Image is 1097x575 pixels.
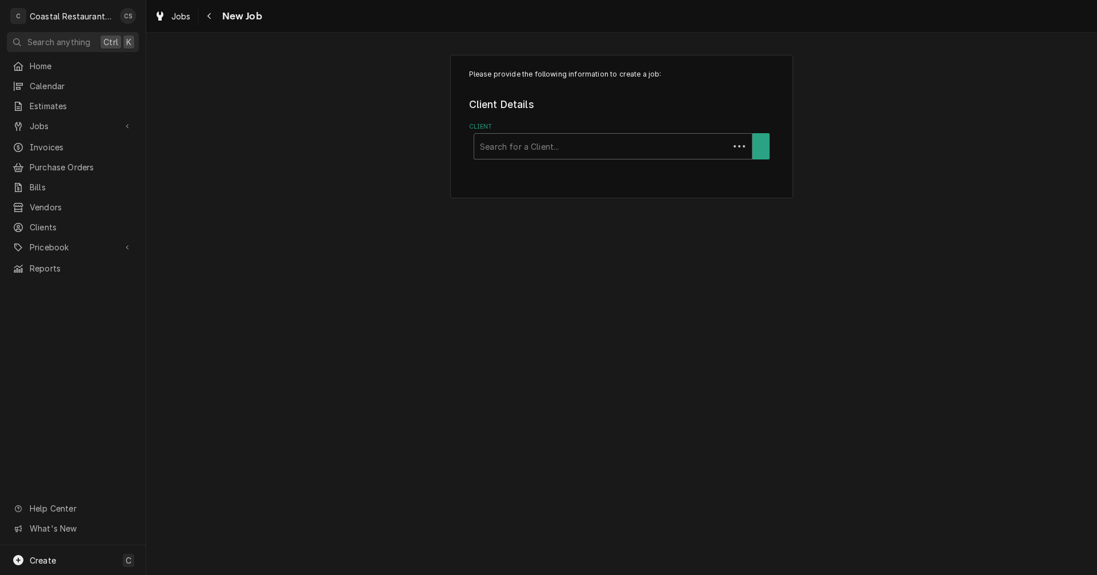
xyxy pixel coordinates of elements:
[7,77,139,95] a: Calendar
[30,221,133,233] span: Clients
[103,36,118,48] span: Ctrl
[30,556,56,565] span: Create
[30,201,133,213] span: Vendors
[219,9,262,24] span: New Job
[126,554,131,566] span: C
[469,122,775,131] label: Client
[30,10,114,22] div: Coastal Restaurant Repair
[469,97,775,112] legend: Client Details
[7,519,139,538] a: Go to What's New
[30,522,132,534] span: What's New
[120,8,136,24] div: Chris Sockriter's Avatar
[469,69,775,159] div: Job Create/Update Form
[7,259,139,278] a: Reports
[7,138,139,157] a: Invoices
[7,178,139,197] a: Bills
[7,32,139,52] button: Search anythingCtrlK
[201,7,219,25] button: Navigate back
[7,238,139,257] a: Go to Pricebook
[7,117,139,135] a: Go to Jobs
[30,502,132,514] span: Help Center
[30,262,133,274] span: Reports
[27,36,90,48] span: Search anything
[30,120,116,132] span: Jobs
[10,8,26,24] div: C
[30,141,133,153] span: Invoices
[120,8,136,24] div: CS
[150,7,195,26] a: Jobs
[752,133,770,159] button: Create New Client
[7,218,139,237] a: Clients
[450,55,793,198] div: Job Create/Update
[469,69,775,79] p: Please provide the following information to create a job:
[469,122,775,159] div: Client
[30,80,133,92] span: Calendar
[30,60,133,72] span: Home
[126,36,131,48] span: K
[30,100,133,112] span: Estimates
[30,181,133,193] span: Bills
[7,57,139,75] a: Home
[7,499,139,518] a: Go to Help Center
[30,241,116,253] span: Pricebook
[30,161,133,173] span: Purchase Orders
[7,198,139,217] a: Vendors
[7,97,139,115] a: Estimates
[7,158,139,177] a: Purchase Orders
[171,10,191,22] span: Jobs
